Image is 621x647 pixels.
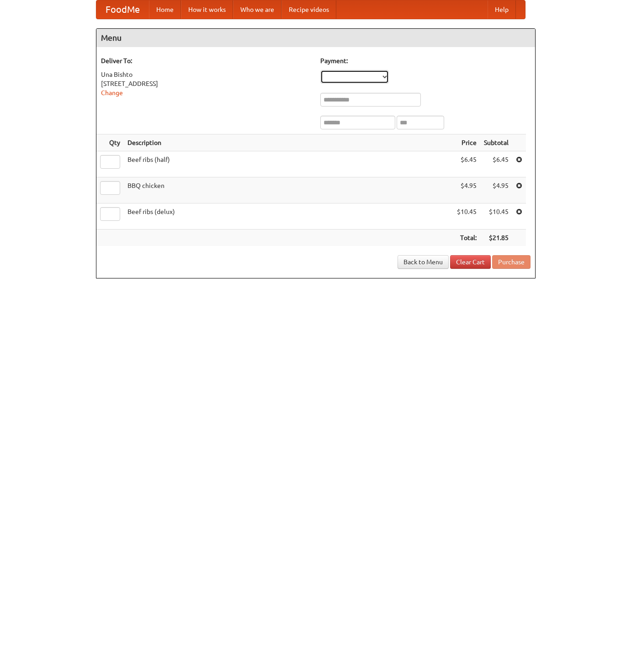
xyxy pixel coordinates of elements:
td: $10.45 [453,203,480,230]
a: Back to Menu [398,255,449,269]
div: Una Bishto [101,70,311,79]
a: Change [101,89,123,96]
a: Help [488,0,516,19]
td: $6.45 [453,151,480,177]
td: Beef ribs (delux) [124,203,453,230]
h5: Deliver To: [101,56,311,65]
button: Purchase [492,255,531,269]
div: [STREET_ADDRESS] [101,79,311,88]
td: $10.45 [480,203,512,230]
h4: Menu [96,29,535,47]
td: BBQ chicken [124,177,453,203]
th: Price [453,134,480,151]
th: $21.85 [480,230,512,246]
a: Recipe videos [281,0,336,19]
th: Subtotal [480,134,512,151]
a: Home [149,0,181,19]
td: Beef ribs (half) [124,151,453,177]
th: Description [124,134,453,151]
h5: Payment: [320,56,531,65]
th: Qty [96,134,124,151]
th: Total: [453,230,480,246]
td: $4.95 [480,177,512,203]
a: Who we are [233,0,281,19]
a: FoodMe [96,0,149,19]
td: $6.45 [480,151,512,177]
a: How it works [181,0,233,19]
a: Clear Cart [450,255,491,269]
td: $4.95 [453,177,480,203]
